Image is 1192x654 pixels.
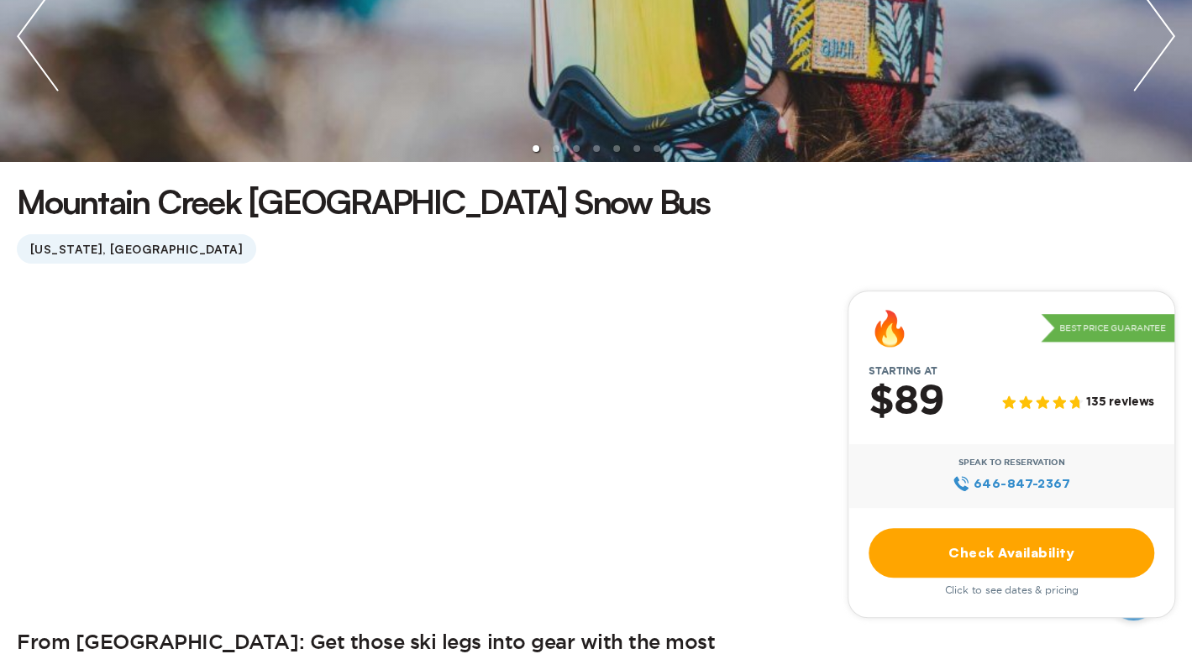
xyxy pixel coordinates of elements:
li: slide item 7 [654,145,660,152]
a: Check Availability [869,528,1154,578]
p: Best Price Guarantee [1041,314,1174,343]
div: 🔥 [869,311,911,345]
li: slide item 4 [593,145,600,152]
li: slide item 5 [613,145,620,152]
li: slide item 1 [533,145,539,152]
span: Click to see dates & pricing [944,584,1079,596]
span: Starting at [848,365,957,377]
span: 135 reviews [1086,395,1154,410]
span: [US_STATE], [GEOGRAPHIC_DATA] [17,234,256,264]
span: Speak to Reservation [958,458,1065,468]
li: slide item 6 [633,145,640,152]
li: slide item 3 [573,145,580,152]
li: slide item 2 [553,145,559,152]
h2: $89 [869,380,944,424]
span: 646‍-847‍-2367 [974,474,1070,493]
a: 646‍-847‍-2367 [953,474,1069,493]
h1: Mountain Creek [GEOGRAPHIC_DATA] Snow Bus [17,179,710,224]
